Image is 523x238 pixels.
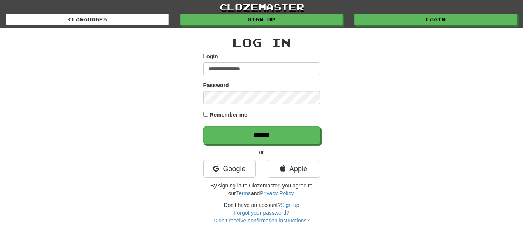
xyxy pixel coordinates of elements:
a: Privacy Policy [260,190,293,196]
p: or [203,148,320,156]
div: Don't have an account? [203,201,320,224]
a: Forgot your password? [234,210,289,216]
p: By signing in to Clozemaster, you agree to our and . [203,182,320,197]
label: Login [203,52,218,60]
a: Languages [6,14,169,25]
h2: Log In [203,36,320,49]
a: Didn't receive confirmation instructions? [213,217,310,224]
label: Password [203,81,229,89]
a: Login [354,14,517,25]
a: Sign up [180,14,343,25]
a: Apple [268,160,320,178]
a: Google [203,160,256,178]
label: Remember me [210,111,247,119]
a: Terms [236,190,251,196]
a: Sign up [281,202,299,208]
